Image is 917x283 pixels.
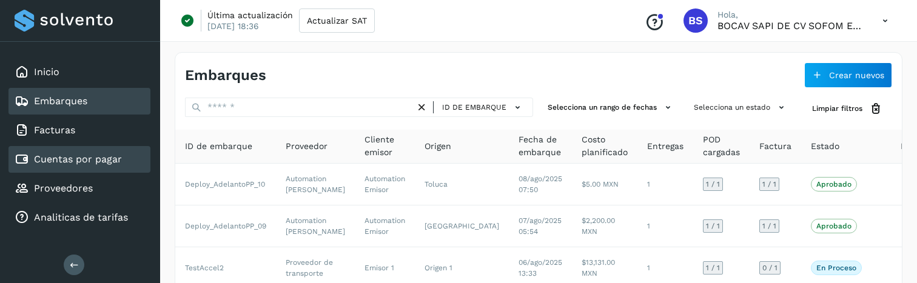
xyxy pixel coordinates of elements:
[34,211,128,223] a: Analiticas de tarifas
[442,102,506,113] span: ID de embarque
[703,133,740,159] span: POD cargadas
[637,205,693,247] td: 1
[8,117,150,144] div: Facturas
[812,103,862,114] span: Limpiar filtros
[572,205,637,247] td: $2,200.00 MXN
[816,264,856,272] p: En proceso
[706,264,720,271] span: 1 / 1
[519,258,562,278] span: 06/ago/2025 13:33
[185,67,266,84] h4: Embarques
[8,204,150,231] div: Analiticas de tarifas
[8,59,150,85] div: Inicio
[207,10,293,21] p: Última actualización
[34,182,93,194] a: Proveedores
[816,180,851,188] p: Aprobado
[543,98,679,118] button: Selecciona un rango de fechas
[811,140,839,153] span: Estado
[185,264,224,272] span: TestAccel2
[8,175,150,202] div: Proveedores
[717,20,863,32] p: BOCAV SAPI DE CV SOFOM ENR
[717,10,863,20] p: Hola,
[637,164,693,205] td: 1
[519,216,562,236] span: 07/ago/2025 05:54
[34,95,87,107] a: Embarques
[185,222,266,230] span: Deploy_AdelantoPP_09
[355,205,415,247] td: Automation Emisor
[804,62,892,88] button: Crear nuevos
[185,140,252,153] span: ID de embarque
[34,124,75,136] a: Facturas
[8,146,150,173] div: Cuentas por pagar
[762,222,776,230] span: 1 / 1
[299,8,375,33] button: Actualizar SAT
[519,175,562,194] span: 08/ago/2025 07:50
[759,140,791,153] span: Factura
[816,222,851,230] p: Aprobado
[276,164,355,205] td: Automation [PERSON_NAME]
[572,164,637,205] td: $5.00 MXN
[355,164,415,205] td: Automation Emisor
[34,66,59,78] a: Inicio
[706,222,720,230] span: 1 / 1
[706,181,720,188] span: 1 / 1
[762,181,776,188] span: 1 / 1
[802,98,892,120] button: Limpiar filtros
[762,264,778,271] span: 0 / 1
[307,16,367,25] span: Actualizar SAT
[207,21,259,32] p: [DATE] 18:36
[438,99,528,116] button: ID de embarque
[829,71,884,79] span: Crear nuevos
[286,140,327,153] span: Proveedor
[8,88,150,115] div: Embarques
[425,140,451,153] span: Origen
[582,133,628,159] span: Costo planificado
[415,205,509,247] td: [GEOGRAPHIC_DATA]
[519,133,562,159] span: Fecha de embarque
[415,164,509,205] td: Toluca
[276,205,355,247] td: Automation [PERSON_NAME]
[364,133,405,159] span: Cliente emisor
[647,140,684,153] span: Entregas
[689,98,793,118] button: Selecciona un estado
[34,153,122,165] a: Cuentas por pagar
[185,180,265,188] span: Deploy_AdelantoPP_10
